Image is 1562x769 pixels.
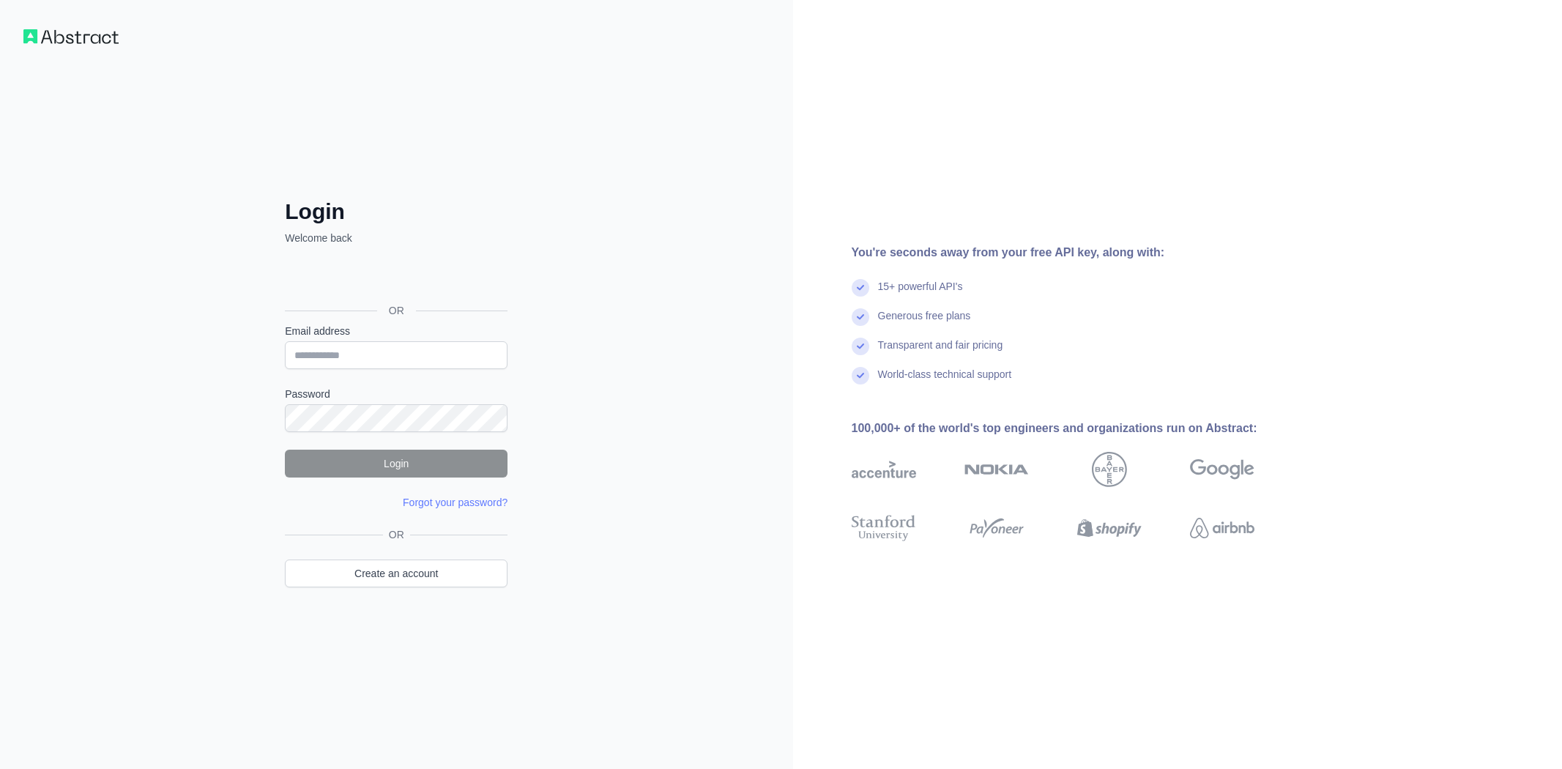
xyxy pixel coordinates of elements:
[1190,452,1254,487] img: google
[285,560,507,587] a: Create an account
[285,450,507,478] button: Login
[285,324,507,338] label: Email address
[852,308,869,326] img: check mark
[383,527,410,542] span: OR
[278,261,512,294] iframe: Sign in with Google Button
[1092,452,1127,487] img: bayer
[403,497,507,508] a: Forgot your password?
[852,244,1301,261] div: You're seconds away from your free API key, along with:
[878,279,963,308] div: 15+ powerful API's
[377,303,416,318] span: OR
[878,367,1012,396] div: World-class technical support
[852,279,869,297] img: check mark
[285,231,507,245] p: Welcome back
[23,29,119,44] img: Workflow
[1077,512,1142,544] img: shopify
[852,367,869,384] img: check mark
[1190,512,1254,544] img: airbnb
[852,452,916,487] img: accenture
[285,198,507,225] h2: Login
[852,420,1301,437] div: 100,000+ of the world's top engineers and organizations run on Abstract:
[852,338,869,355] img: check mark
[285,387,507,401] label: Password
[852,512,916,544] img: stanford university
[964,512,1029,544] img: payoneer
[964,452,1029,487] img: nokia
[878,308,971,338] div: Generous free plans
[878,338,1003,367] div: Transparent and fair pricing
